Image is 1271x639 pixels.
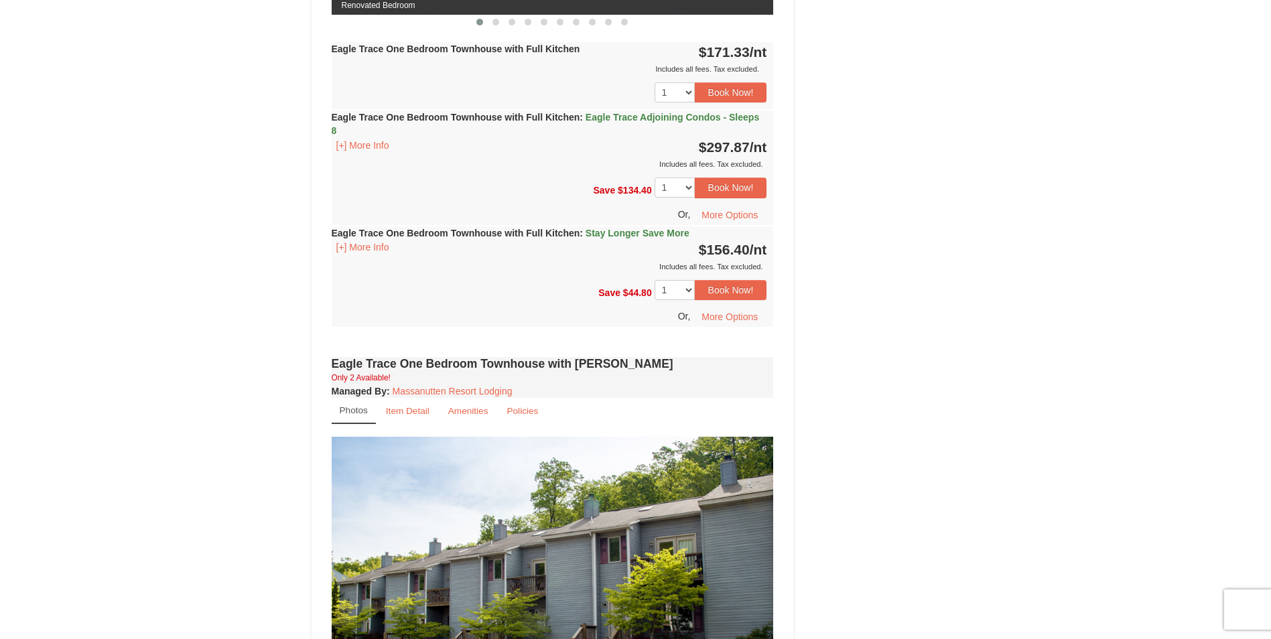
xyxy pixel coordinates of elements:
[332,357,774,370] h4: Eagle Trace One Bedroom Townhouse with [PERSON_NAME]
[332,157,767,171] div: Includes all fees. Tax excluded.
[448,406,488,416] small: Amenities
[332,260,767,273] div: Includes all fees. Tax excluded.
[507,406,538,416] small: Policies
[332,386,387,397] span: Managed By
[695,280,767,300] button: Book Now!
[593,185,615,196] span: Save
[598,287,620,297] span: Save
[332,112,760,136] strong: Eagle Trace One Bedroom Townhouse with Full Kitchen
[580,112,583,123] span: :
[750,242,767,257] span: /nt
[332,398,376,424] a: Photos
[699,242,750,257] span: $156.40
[623,287,652,297] span: $44.80
[695,82,767,102] button: Book Now!
[580,228,583,238] span: :
[332,228,689,238] strong: Eagle Trace One Bedroom Townhouse with Full Kitchen
[332,386,390,397] strong: :
[498,398,547,424] a: Policies
[693,205,766,225] button: More Options
[332,240,394,255] button: [+] More Info
[699,44,767,60] strong: $171.33
[750,139,767,155] span: /nt
[693,307,766,327] button: More Options
[393,386,513,397] a: Massanutten Resort Lodging
[618,185,652,196] span: $134.40
[332,44,580,54] strong: Eagle Trace One Bedroom Townhouse with Full Kitchen
[332,62,767,76] div: Includes all fees. Tax excluded.
[699,139,750,155] span: $297.87
[340,405,368,415] small: Photos
[332,373,391,382] small: Only 2 Available!
[386,406,429,416] small: Item Detail
[695,177,767,198] button: Book Now!
[586,228,689,238] span: Stay Longer Save More
[377,398,438,424] a: Item Detail
[750,44,767,60] span: /nt
[332,138,394,153] button: [+] More Info
[678,208,691,219] span: Or,
[678,311,691,322] span: Or,
[440,398,497,424] a: Amenities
